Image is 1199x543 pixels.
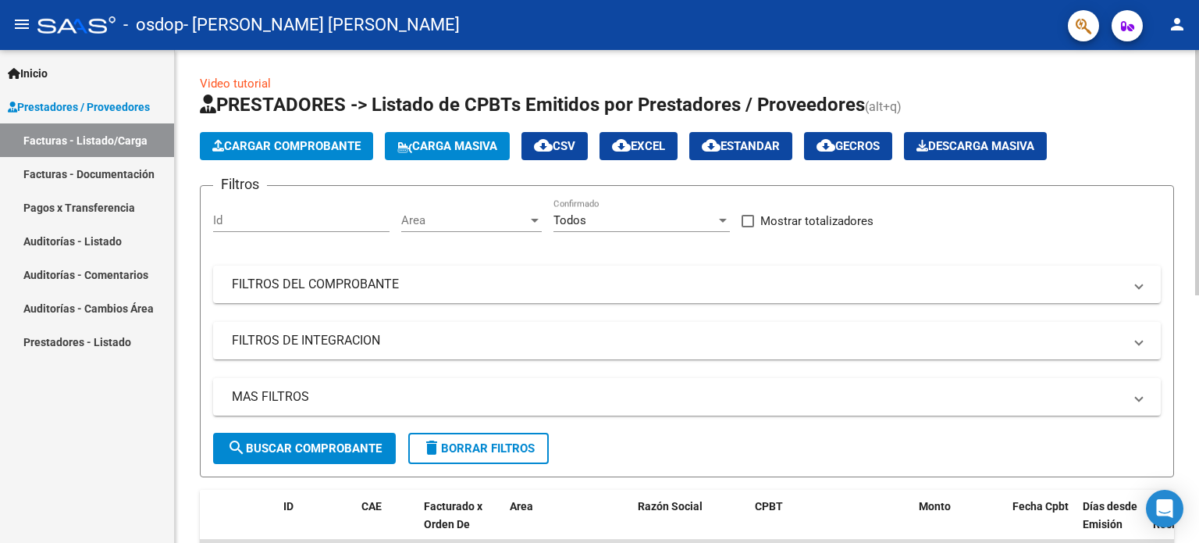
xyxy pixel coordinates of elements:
[755,500,783,513] span: CPBT
[200,132,373,160] button: Cargar Comprobante
[904,132,1047,160] button: Descarga Masiva
[534,139,575,153] span: CSV
[1168,15,1187,34] mat-icon: person
[904,132,1047,160] app-download-masive: Descarga masiva de comprobantes (adjuntos)
[534,136,553,155] mat-icon: cloud_download
[213,266,1161,303] mat-expansion-panel-header: FILTROS DEL COMPROBANTE
[510,500,533,513] span: Area
[817,139,880,153] span: Gecros
[213,322,1161,359] mat-expansion-panel-header: FILTROS DE INTEGRACION
[361,500,382,513] span: CAE
[612,139,665,153] span: EXCEL
[200,94,865,116] span: PRESTADORES -> Listado de CPBTs Emitidos por Prestadores / Proveedores
[183,8,460,42] span: - [PERSON_NAME] [PERSON_NAME]
[232,332,1123,349] mat-panel-title: FILTROS DE INTEGRACION
[8,65,48,82] span: Inicio
[865,99,902,114] span: (alt+q)
[212,139,361,153] span: Cargar Comprobante
[283,500,294,513] span: ID
[919,500,951,513] span: Monto
[804,132,892,160] button: Gecros
[1012,500,1069,513] span: Fecha Cpbt
[401,213,528,227] span: Area
[638,500,703,513] span: Razón Social
[422,438,441,457] mat-icon: delete
[599,132,678,160] button: EXCEL
[397,139,497,153] span: Carga Masiva
[232,388,1123,405] mat-panel-title: MAS FILTROS
[200,77,271,91] a: Video tutorial
[817,136,835,155] mat-icon: cloud_download
[612,136,631,155] mat-icon: cloud_download
[1146,490,1183,527] div: Open Intercom Messenger
[232,276,1123,293] mat-panel-title: FILTROS DEL COMPROBANTE
[702,136,720,155] mat-icon: cloud_download
[227,441,382,455] span: Buscar Comprobante
[760,212,873,230] span: Mostrar totalizadores
[1083,500,1137,530] span: Días desde Emisión
[213,378,1161,416] mat-expansion-panel-header: MAS FILTROS
[553,213,586,227] span: Todos
[213,173,267,195] h3: Filtros
[422,441,535,455] span: Borrar Filtros
[702,139,780,153] span: Estandar
[424,500,482,530] span: Facturado x Orden De
[689,132,792,160] button: Estandar
[12,15,31,34] mat-icon: menu
[227,438,246,457] mat-icon: search
[916,139,1034,153] span: Descarga Masiva
[408,433,549,464] button: Borrar Filtros
[8,98,150,116] span: Prestadores / Proveedores
[521,132,588,160] button: CSV
[1153,500,1197,530] span: Fecha Recibido
[213,433,396,464] button: Buscar Comprobante
[123,8,183,42] span: - osdop
[385,132,510,160] button: Carga Masiva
